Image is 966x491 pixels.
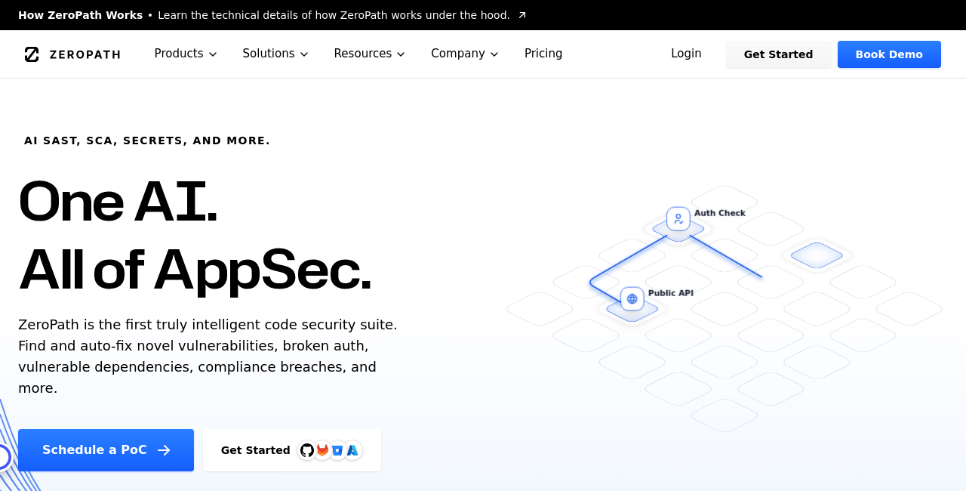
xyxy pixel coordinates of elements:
a: Schedule a PoC [18,429,194,471]
p: ZeroPath is the first truly intelligent code security suite. Find and auto-fix novel vulnerabilit... [18,314,405,399]
a: Get Started [726,41,832,68]
a: Pricing [512,30,575,78]
h1: One AI. All of AppSec. [18,166,371,302]
span: Learn the technical details of how ZeroPath works under the hood. [158,8,510,23]
button: Company [419,30,512,78]
img: Azure [346,444,358,456]
button: Products [143,30,231,78]
a: How ZeroPath WorksLearn the technical details of how ZeroPath works under the hood. [18,8,528,23]
svg: Bitbucket [329,442,346,459]
a: Login [653,41,720,68]
h6: AI SAST, SCA, Secrets, and more. [24,133,271,148]
a: Get StartedGitHubGitLabAzure [203,429,381,471]
span: How ZeroPath Works [18,8,143,23]
button: Solutions [231,30,322,78]
img: GitHub [300,443,314,457]
img: GitLab [307,435,337,465]
a: Book Demo [838,41,941,68]
button: Resources [322,30,420,78]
